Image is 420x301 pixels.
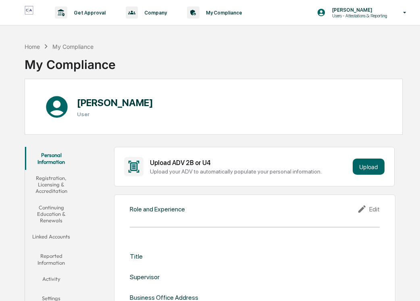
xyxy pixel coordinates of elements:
div: Supervisor [130,273,160,281]
button: Continuing Education & Renewals [25,199,77,229]
div: Edit [357,204,380,214]
p: My Compliance [200,10,246,16]
button: Activity [25,271,77,290]
button: Registration, Licensing & Accreditation [25,170,77,199]
div: Role and Experience [130,205,185,213]
button: Linked Accounts [25,228,77,248]
div: My Compliance [25,51,116,72]
button: Personal Information [25,147,77,170]
div: Upload your ADV to automatically populate your personal information. [150,168,349,175]
img: logo [19,6,39,19]
p: [PERSON_NAME] [326,7,391,13]
h1: [PERSON_NAME] [77,97,153,109]
div: Upload ADV 2B or U4 [150,159,349,167]
p: Get Approval [67,10,110,16]
button: Upload [353,159,385,175]
h3: User [77,111,153,117]
div: Title [130,253,143,260]
div: My Compliance [52,43,94,50]
div: Home [25,43,40,50]
p: Users - Attestations & Reporting [326,13,391,19]
button: Reported Information [25,248,77,271]
p: Company [138,10,171,16]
